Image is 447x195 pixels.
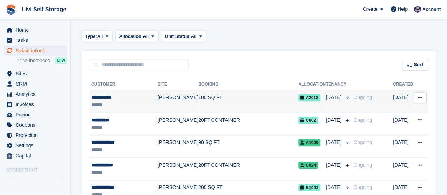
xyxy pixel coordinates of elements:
[16,69,58,79] span: Sites
[16,35,58,45] span: Tasks
[158,157,198,180] td: [PERSON_NAME]
[4,69,67,79] a: menu
[6,4,16,15] img: stora-icon-8386f47178a22dfd0bd8f6a31ec36ba5ce8667c1dd55bd0f319d3a0aa187defe.svg
[393,90,413,113] td: [DATE]
[6,167,70,174] span: Storefront
[4,35,67,45] a: menu
[298,139,320,146] span: A1009
[326,79,351,90] th: Tenancy
[16,99,58,109] span: Invoices
[353,94,372,100] span: Ongoing
[158,135,198,158] td: [PERSON_NAME]
[16,25,58,35] span: Home
[16,130,58,140] span: Protection
[353,184,372,190] span: Ongoing
[414,61,423,68] span: Sort
[4,140,67,150] a: menu
[16,110,58,120] span: Pricing
[58,176,67,185] a: Preview store
[165,33,191,40] span: Unit Status:
[414,6,421,13] img: Jim
[85,33,97,40] span: Type:
[16,176,58,185] span: Online Store
[16,120,58,130] span: Coupons
[393,157,413,180] td: [DATE]
[298,94,320,101] span: A2018
[353,139,372,145] span: Ongoing
[422,6,441,13] span: Account
[158,113,198,135] td: [PERSON_NAME]
[90,79,158,90] th: Customer
[161,30,206,42] button: Unit Status: All
[353,117,372,123] span: Ongoing
[191,33,197,40] span: All
[4,25,67,35] a: menu
[16,89,58,99] span: Analytics
[326,161,343,169] span: [DATE]
[198,135,298,158] td: 90 SQ FT
[326,94,343,101] span: [DATE]
[393,135,413,158] td: [DATE]
[198,113,298,135] td: 20FT CONTAINER
[298,184,320,191] span: B1001
[97,33,103,40] span: All
[81,30,112,42] button: Type: All
[4,99,67,109] a: menu
[158,90,198,113] td: [PERSON_NAME]
[4,89,67,99] a: menu
[16,57,50,64] span: Price increases
[326,184,343,191] span: [DATE]
[393,79,413,90] th: Created
[4,151,67,161] a: menu
[326,139,343,146] span: [DATE]
[4,120,67,130] a: menu
[115,30,158,42] button: Allocation: All
[4,176,67,185] a: menu
[4,79,67,89] a: menu
[326,116,343,124] span: [DATE]
[4,130,67,140] a: menu
[363,6,377,13] span: Create
[198,157,298,180] td: 20FT CONTAINER
[16,79,58,89] span: CRM
[143,33,149,40] span: All
[198,90,298,113] td: 100 SQ FT
[16,140,58,150] span: Settings
[298,79,326,90] th: Allocation
[16,57,67,64] a: Price increases NEW
[16,46,58,56] span: Subscriptions
[19,4,69,15] a: Livi Self Storage
[158,79,198,90] th: Site
[4,46,67,56] a: menu
[16,151,58,161] span: Capital
[298,117,318,124] span: C002
[198,79,298,90] th: Booking
[55,57,67,64] div: NEW
[4,110,67,120] a: menu
[398,6,408,13] span: Help
[393,113,413,135] td: [DATE]
[119,33,143,40] span: Allocation:
[298,162,318,169] span: C024
[353,162,372,168] span: Ongoing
